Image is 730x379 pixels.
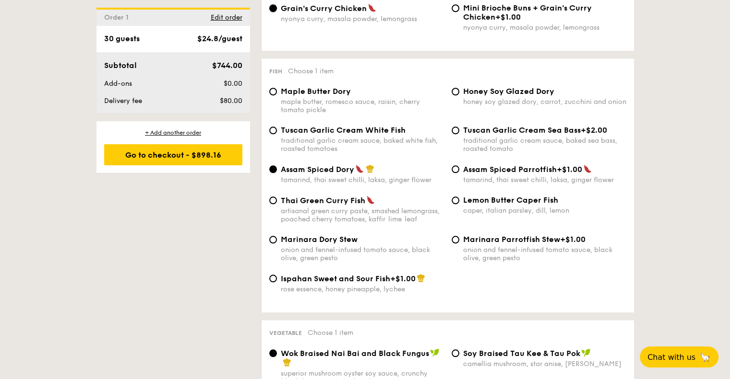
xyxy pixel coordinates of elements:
span: Fish [269,68,282,75]
div: artisanal green curry paste, smashed lemongrass, poached cherry tomatoes, kaffir lime leaf [281,207,444,223]
input: Assam Spiced Parrotfish+$1.00tamarind, thai sweet chilli, laksa, ginger flower [452,165,459,173]
div: honey soy glazed dory, carrot, zucchini and onion [463,98,626,106]
input: Maple Butter Dorymaple butter, romesco sauce, raisin, cherry tomato pickle [269,88,277,95]
span: Tuscan Garlic Cream Sea Bass [463,126,581,135]
input: Marinara Parrotfish Stew+$1.00onion and fennel-infused tomato sauce, black olive, green pesto [452,236,459,243]
span: Order 1 [104,13,132,22]
input: Wok Braised Nai Bai and Black Fungussuperior mushroom oyster soy sauce, crunchy black fungus, poa... [269,349,277,357]
span: ⁠Soy Braised Tau Kee & Tau Pok [463,349,580,358]
span: Ispahan Sweet and Sour Fish [281,274,390,283]
div: traditional garlic cream sauce, baked white fish, roasted tomatoes [281,137,444,153]
span: Assam Spiced Parrotfish [463,165,557,174]
span: 🦙 [699,352,711,363]
img: icon-vegan.f8ff3823.svg [581,348,591,357]
span: $744.00 [212,61,242,70]
span: Grain's Curry Chicken [281,4,367,13]
span: Mini Brioche Buns + Grain's Curry Chicken [463,3,592,22]
input: Thai Green Curry Fishartisanal green curry paste, smashed lemongrass, poached cherry tomatoes, ka... [269,196,277,204]
span: Assam Spiced Dory [281,165,354,174]
div: onion and fennel-infused tomato sauce, black olive, green pesto [281,246,444,262]
span: $0.00 [223,80,242,88]
img: icon-vegan.f8ff3823.svg [430,348,440,357]
div: camellia mushroom, star anise, [PERSON_NAME] [463,360,626,368]
span: +$2.00 [581,126,607,135]
div: $24.8/guest [197,33,242,45]
img: icon-spicy.37a8142b.svg [355,164,364,173]
div: nyonya curry, masala powder, lemongrass [281,15,444,23]
span: Subtotal [104,61,137,70]
div: tamarind, thai sweet chilli, laksa, ginger flower [281,176,444,184]
span: Add-ons [104,80,132,88]
img: icon-spicy.37a8142b.svg [583,164,592,173]
input: Mini Brioche Buns + Grain's Curry Chicken+$1.00nyonya curry, masala powder, lemongrass [452,4,459,12]
span: $80.00 [219,97,242,105]
input: Ispahan Sweet and Sour Fish+$1.00rose essence, honey pineapple, lychee [269,275,277,282]
span: Honey Soy Glazed Dory [463,87,554,96]
input: Assam Spiced Dorytamarind, thai sweet chilli, laksa, ginger flower [269,165,277,173]
span: +$1.00 [560,235,586,244]
img: icon-chef-hat.a58ddaea.svg [366,164,374,173]
div: nyonya curry, masala powder, lemongrass [463,23,626,32]
span: Vegetable [269,330,302,336]
img: icon-spicy.37a8142b.svg [366,195,375,204]
div: tamarind, thai sweet chilli, laksa, ginger flower [463,176,626,184]
img: icon-spicy.37a8142b.svg [368,3,376,12]
input: Grain's Curry Chickennyonya curry, masala powder, lemongrass [269,4,277,12]
button: Chat with us🦙 [640,346,718,368]
span: Edit order [211,13,242,22]
span: +$1.00 [557,165,582,174]
div: onion and fennel-infused tomato sauce, black olive, green pesto [463,246,626,262]
div: 30 guests [104,33,140,45]
input: Lemon Butter Caper Fishcaper, italian parsley, dill, lemon [452,196,459,204]
span: Choose 1 item [288,67,334,75]
span: Marinara Parrotfish Stew [463,235,560,244]
span: Wok Braised Nai Bai and Black Fungus [281,349,429,358]
div: caper, italian parsley, dill, lemon [463,207,626,215]
input: Honey Soy Glazed Doryhoney soy glazed dory, carrot, zucchini and onion [452,88,459,95]
img: icon-chef-hat.a58ddaea.svg [283,358,291,367]
input: Marinara Dory Stewonion and fennel-infused tomato sauce, black olive, green pesto [269,236,277,243]
div: Go to checkout - $898.16 [104,144,242,165]
input: ⁠Soy Braised Tau Kee & Tau Pokcamellia mushroom, star anise, [PERSON_NAME] [452,349,459,357]
div: traditional garlic cream sauce, baked sea bass, roasted tomato [463,137,626,153]
div: rose essence, honey pineapple, lychee [281,285,444,293]
span: Marinara Dory Stew [281,235,358,244]
span: Maple Butter Dory [281,87,351,96]
span: Lemon Butter Caper Fish [463,195,558,205]
span: Delivery fee [104,97,142,105]
span: Chat with us [647,353,695,362]
span: Tuscan Garlic Cream White Fish [281,126,406,135]
span: +$1.00 [495,12,521,22]
div: + Add another order [104,129,242,137]
input: Tuscan Garlic Cream Sea Bass+$2.00traditional garlic cream sauce, baked sea bass, roasted tomato [452,126,459,134]
div: maple butter, romesco sauce, raisin, cherry tomato pickle [281,98,444,114]
span: Choose 1 item [308,329,353,337]
input: Tuscan Garlic Cream White Fishtraditional garlic cream sauce, baked white fish, roasted tomatoes [269,126,277,134]
span: Thai Green Curry Fish [281,196,365,205]
span: +$1.00 [390,274,416,283]
img: icon-chef-hat.a58ddaea.svg [417,274,425,282]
